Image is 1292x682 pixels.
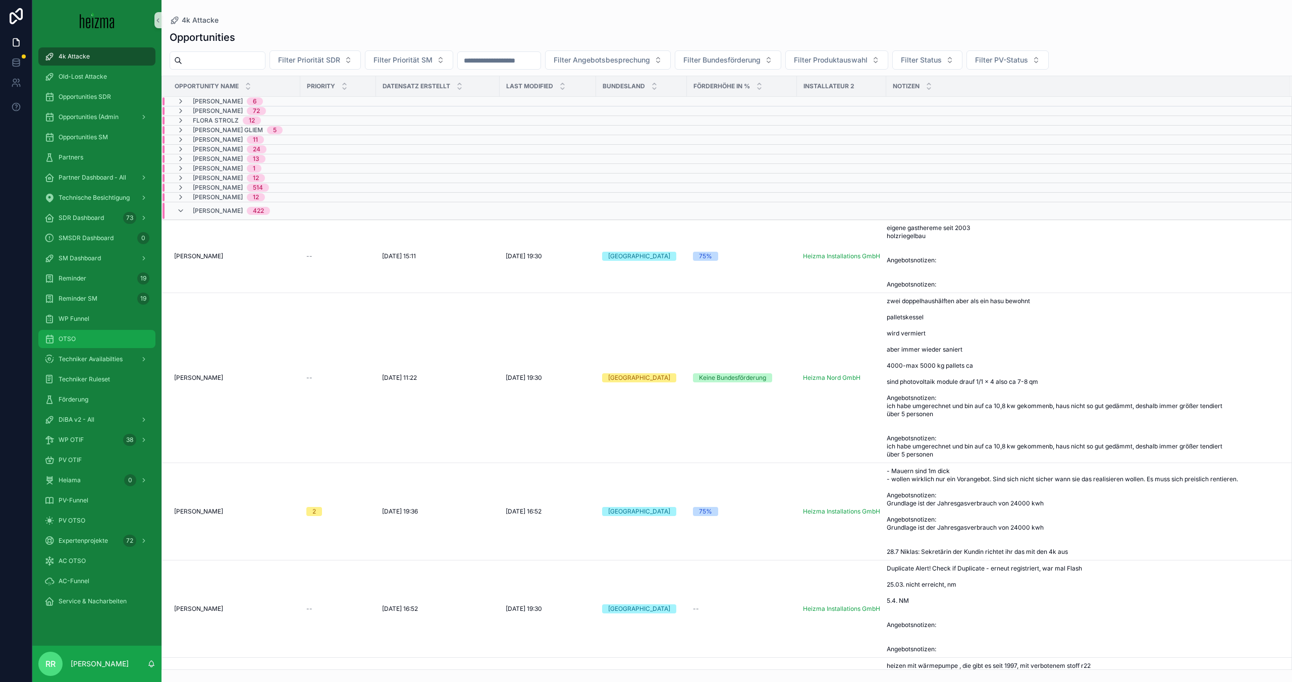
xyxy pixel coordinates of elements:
[608,373,670,382] div: [GEOGRAPHIC_DATA]
[887,297,1278,459] a: zwei doppelhaushälften aber als ein hasu bewohnt palletskessel wird vermiert aber immer wieder sa...
[38,47,155,66] a: 4k Attacke
[273,126,277,134] div: 5
[602,373,681,382] a: [GEOGRAPHIC_DATA]
[59,577,89,585] span: AC-Funnel
[193,136,243,144] span: [PERSON_NAME]
[80,12,115,28] img: App logo
[253,193,259,201] div: 12
[38,511,155,530] a: PV OTSO
[699,507,712,516] div: 75%
[803,252,880,260] a: Heizma Installations GmbH
[59,476,81,484] span: Heiama
[382,507,418,516] span: [DATE] 19:36
[193,126,263,134] span: [PERSON_NAME] Gliem
[59,436,84,444] span: WP OTIF
[71,659,129,669] p: [PERSON_NAME]
[59,537,108,545] span: Expertenprojekte
[38,249,155,267] a: SM Dashboard
[59,113,119,121] span: Opportunities (Admin
[193,174,243,182] span: [PERSON_NAME]
[38,572,155,590] a: AC-Funnel
[253,207,264,215] div: 422
[59,335,76,343] span: OTSO
[253,107,260,115] div: 72
[193,207,243,215] span: [PERSON_NAME]
[278,55,340,65] span: Filter Priorität SDR
[382,374,417,382] span: [DATE] 11:22
[193,164,243,173] span: [PERSON_NAME]
[174,252,223,260] span: [PERSON_NAME]
[306,605,312,613] span: --
[38,330,155,348] a: OTSO
[602,252,681,261] a: [GEOGRAPHIC_DATA]
[123,434,136,446] div: 38
[38,431,155,449] a: WP OTIF38
[174,507,223,516] span: [PERSON_NAME]
[182,15,219,25] span: 4k Attacke
[794,55,868,65] span: Filter Produktauswahl
[137,272,149,285] div: 19
[382,252,494,260] a: [DATE] 15:11
[306,374,370,382] a: --
[253,184,263,192] div: 514
[174,252,294,260] a: [PERSON_NAME]
[38,88,155,106] a: Opportunities SDR
[608,604,670,613] div: [GEOGRAPHIC_DATA]
[59,174,126,182] span: Partner Dashboard - All
[306,507,370,516] a: 2
[174,605,294,613] a: [PERSON_NAME]
[887,467,1278,556] a: - Mauern sind 1m dick - wollen wirklich nur ein Vorangebot. Sind sich nicht sicher wann sie das r...
[506,82,553,90] span: Last Modified
[38,592,155,610] a: Service & Nacharbeiten
[506,252,542,260] span: [DATE] 19:30
[59,73,107,81] span: Old-Lost Attacke
[365,50,453,70] button: Select Button
[175,82,239,90] span: Opportunity Name
[59,315,89,323] span: WP Funnel
[253,145,260,153] div: 24
[506,507,590,516] a: [DATE] 16:52
[174,374,223,382] span: [PERSON_NAME]
[38,290,155,308] a: Reminder SM19
[59,153,83,161] span: Partners
[193,145,243,153] span: [PERSON_NAME]
[38,350,155,368] a: Techniker Availabilties
[693,252,791,261] a: 75%
[803,507,880,516] a: Heizma Installations GmbH
[892,50,962,70] button: Select Button
[506,605,542,613] span: [DATE] 19:30
[253,155,259,163] div: 13
[382,605,494,613] a: [DATE] 16:52
[193,193,243,201] span: [PERSON_NAME]
[603,82,645,90] span: Bundesland
[306,374,312,382] span: --
[803,374,860,382] a: Heizma Nord GmbH
[803,374,880,382] a: Heizma Nord GmbH
[602,604,681,613] a: [GEOGRAPHIC_DATA]
[307,82,335,90] span: Priority
[38,168,155,187] a: Partner Dashboard - All
[693,82,750,90] span: Förderhöhe in %
[699,373,766,382] div: Keine Bundesförderung
[699,252,712,261] div: 75%
[59,517,85,525] span: PV OTSO
[59,496,88,504] span: PV-Funnel
[506,374,542,382] span: [DATE] 19:30
[45,658,56,670] span: RR
[59,52,90,61] span: 4k Attacke
[123,212,136,224] div: 73
[608,252,670,261] div: [GEOGRAPHIC_DATA]
[887,564,1278,653] a: Duplicate Alert! Check if Duplicate - erneut registriert, war mal Flash 25.03. nicht erreicht, nm...
[887,224,1112,289] span: eigene gasthereme seit 2003 holzriegelbau Angebotsnotizen: Angebotsnotizen:
[506,605,590,613] a: [DATE] 19:30
[253,97,257,105] div: 6
[38,128,155,146] a: Opportunities SM
[32,40,161,623] div: scrollable content
[38,148,155,166] a: Partners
